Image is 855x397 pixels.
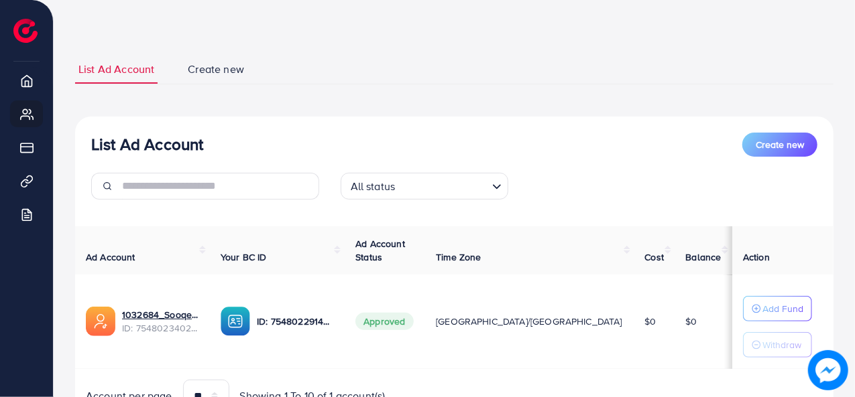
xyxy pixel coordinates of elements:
[436,315,622,328] span: [GEOGRAPHIC_DATA]/[GEOGRAPHIC_DATA]
[762,301,803,317] p: Add Fund
[399,174,486,196] input: Search for option
[756,138,804,151] span: Create new
[188,62,244,77] span: Create new
[221,307,250,336] img: ic-ba-acc.ded83a64.svg
[742,133,817,157] button: Create new
[122,308,199,321] a: 1032684_SooqeenKSA_1757411201408
[122,321,199,335] span: ID: 7548023402716545040
[355,237,405,264] span: Ad Account Status
[743,332,812,358] button: Withdraw
[743,250,770,264] span: Action
[743,296,812,321] button: Add Fund
[762,337,801,353] p: Withdraw
[122,308,199,335] div: <span class='underline'>1032684_SooqeenKSA_1757411201408</span></br>7548023402716545040
[436,250,481,264] span: Time Zone
[91,135,203,154] h3: List Ad Account
[686,315,697,328] span: $0
[86,307,115,336] img: ic-ads-acc.e4c84228.svg
[348,177,398,196] span: All status
[645,315,657,328] span: $0
[645,250,665,264] span: Cost
[78,62,154,77] span: List Ad Account
[13,19,38,43] img: logo
[355,313,413,330] span: Approved
[808,350,848,390] img: image
[86,250,135,264] span: Ad Account
[221,250,267,264] span: Your BC ID
[341,173,508,200] div: Search for option
[257,313,334,329] p: ID: 7548022914667544584
[686,250,722,264] span: Balance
